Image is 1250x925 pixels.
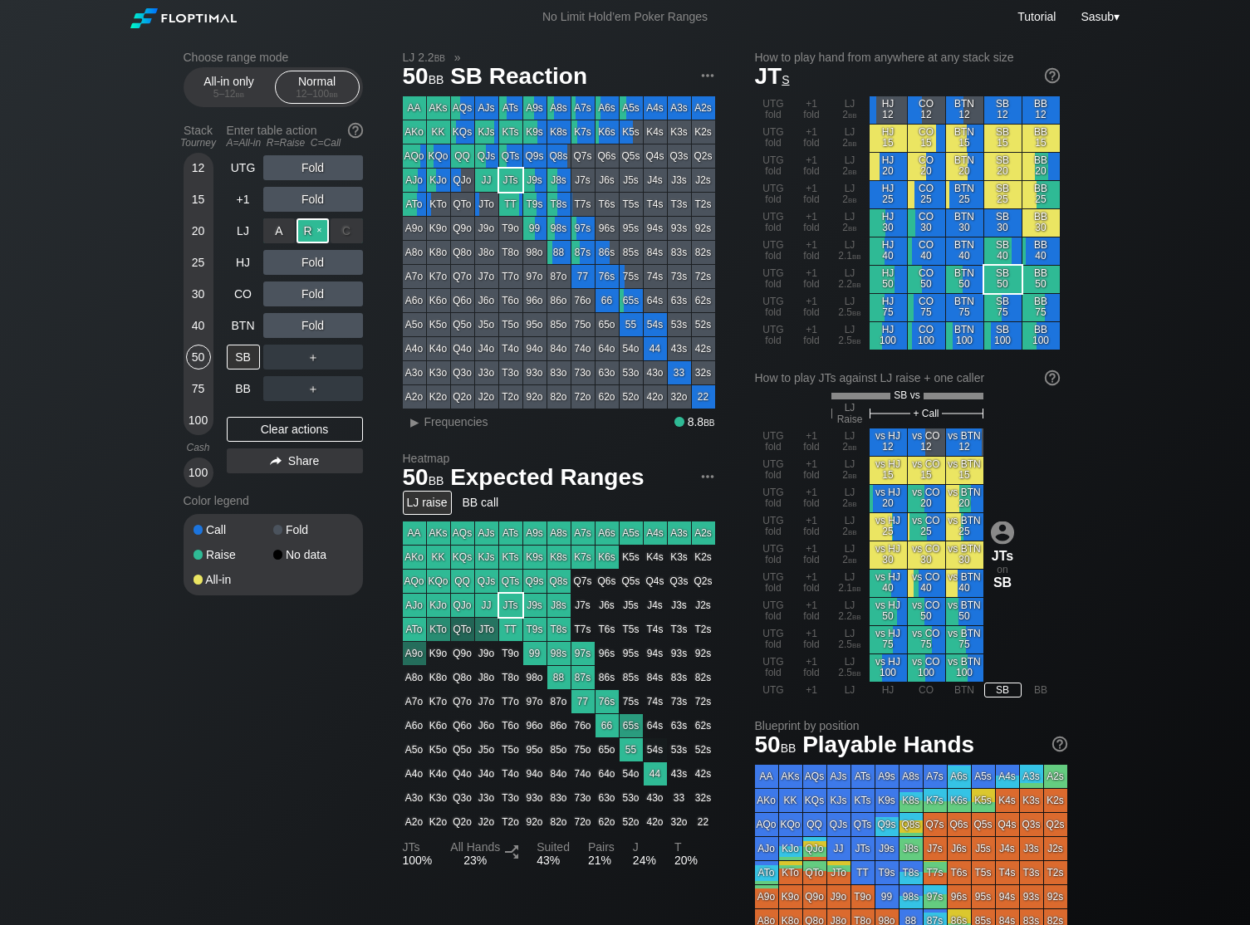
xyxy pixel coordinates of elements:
div: +1 fold [793,294,831,321]
div: +1 fold [793,153,831,180]
div: +1 fold [793,209,831,237]
span: bb [852,335,861,346]
div: 86o [547,289,571,312]
div: T4o [499,337,522,360]
div: A2s [692,96,715,120]
div: 64o [596,337,619,360]
div: 98s [547,217,571,240]
div: 73s [668,265,691,288]
div: 43s [668,337,691,360]
div: AQs [451,96,474,120]
div: 55 [620,313,643,336]
div: Fold [273,524,353,536]
div: AJo [403,169,426,192]
div: A6o [403,289,426,312]
div: K3s [668,120,691,144]
div: Q8s [547,144,571,168]
div: J6s [596,169,619,192]
div: ▾ [1076,7,1121,26]
img: Split arrow icon [505,845,518,859]
div: HJ 25 [870,181,907,208]
div: CO [227,281,260,306]
div: Q8o [451,241,474,264]
div: KTs [499,120,522,144]
div: 77 [571,265,595,288]
div: BB 30 [1022,209,1060,237]
div: SB 15 [984,125,1022,152]
div: Raise [194,549,273,560]
div: BTN 12 [946,96,983,124]
div: 64s [644,289,667,312]
div: HJ 15 [870,125,907,152]
div: T2s [692,193,715,216]
div: 66 [596,289,619,312]
div: +1 fold [793,266,831,293]
div: All-in [194,574,273,585]
img: help.32db89a4.svg [1043,66,1061,85]
div: No Limit Hold’em Poker Ranges [517,10,733,27]
div: 30 [186,281,211,306]
div: BB 75 [1022,294,1060,321]
div: KTo [427,193,450,216]
div: UTG fold [755,322,792,350]
div: T7o [499,265,522,288]
div: SB 30 [984,209,1022,237]
div: J8o [475,241,498,264]
div: T9s [523,193,547,216]
div: BTN 30 [946,209,983,237]
div: HJ 50 [870,266,907,293]
div: 72s [692,265,715,288]
div: Fold [263,187,363,212]
div: AQo [403,144,426,168]
div: CO 12 [908,96,945,124]
div: 74s [644,265,667,288]
div: BB 100 [1022,322,1060,350]
span: bb [852,278,861,290]
span: bb [848,165,857,177]
div: J9o [475,217,498,240]
span: » [445,51,469,64]
div: Q7s [571,144,595,168]
div: T8o [499,241,522,264]
div: J4o [475,337,498,360]
div: UTG [227,155,260,180]
div: 65s [620,289,643,312]
div: K2s [692,120,715,144]
a: Tutorial [1017,10,1056,23]
div: A=All-in R=Raise C=Call [227,137,363,149]
div: 15 [186,187,211,212]
span: bb [852,306,861,318]
span: bb [429,69,444,87]
span: bb [852,250,861,262]
div: Q5o [451,313,474,336]
div: J7o [475,265,498,288]
div: K5s [620,120,643,144]
div: 50 [186,345,211,370]
div: UTG fold [755,96,792,124]
div: K7s [571,120,595,144]
div: AJs [475,96,498,120]
img: help.32db89a4.svg [346,121,365,139]
div: HJ 40 [870,237,907,265]
div: Q3s [668,144,691,168]
div: 76s [596,265,619,288]
div: BTN 50 [946,266,983,293]
div: 40 [186,313,211,338]
div: 52s [692,313,715,336]
div: 63o [596,361,619,384]
div: BTN 15 [946,125,983,152]
div: 99 [523,217,547,240]
div: J5s [620,169,643,192]
div: 87s [571,241,595,264]
img: help.32db89a4.svg [1051,735,1069,753]
div: HJ [227,250,260,275]
h2: Choose range mode [184,51,363,64]
div: AA [403,96,426,120]
img: Floptimal logo [130,8,237,28]
img: share.864f2f62.svg [270,457,282,466]
div: Q6o [451,289,474,312]
div: UTG fold [755,209,792,237]
div: K3o [427,361,450,384]
div: KK [427,120,450,144]
div: T5s [620,193,643,216]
